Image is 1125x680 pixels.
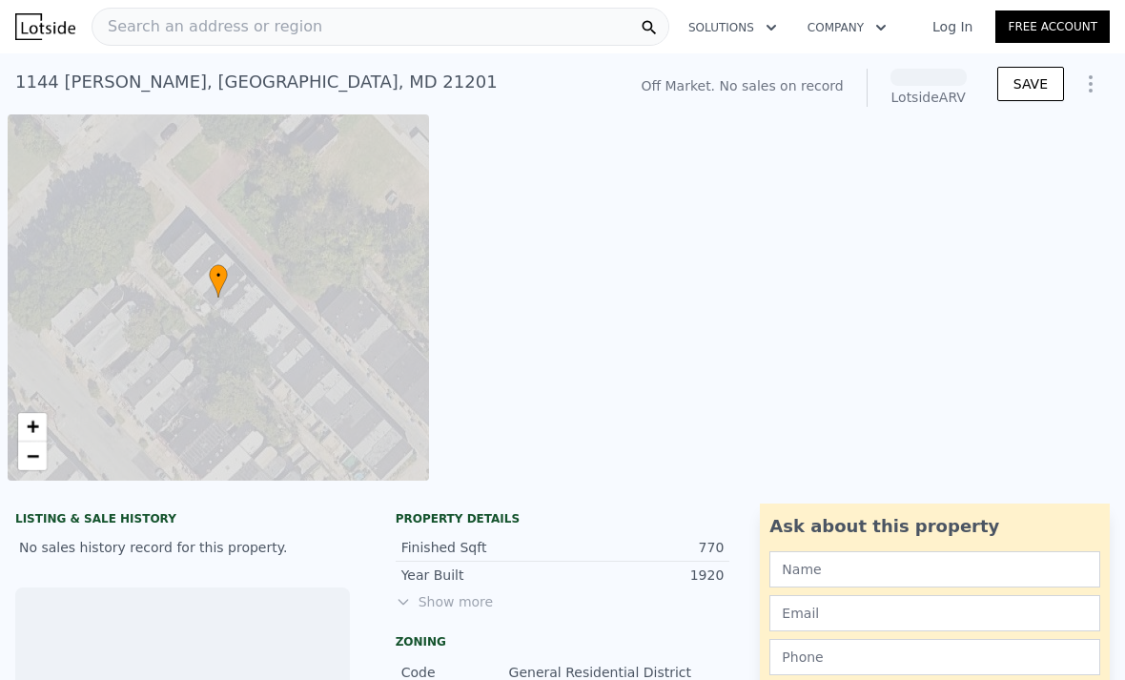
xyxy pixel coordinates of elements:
[396,634,730,649] div: Zoning
[641,76,843,95] div: Off Market. No sales on record
[997,67,1064,101] button: SAVE
[209,264,228,298] div: •
[396,511,730,526] div: Property details
[1072,65,1110,103] button: Show Options
[27,443,39,467] span: −
[27,415,39,439] span: +
[673,10,792,45] button: Solutions
[890,88,967,107] div: Lotside ARV
[15,69,498,95] div: 1144 [PERSON_NAME] , [GEOGRAPHIC_DATA] , MD 21201
[401,538,562,557] div: Finished Sqft
[769,595,1100,631] input: Email
[15,530,350,565] div: No sales history record for this property.
[401,566,562,585] div: Year Built
[910,17,995,36] a: Log In
[15,13,75,40] img: Lotside
[15,511,350,530] div: LISTING & SALE HISTORY
[792,10,902,45] button: Company
[18,442,47,470] a: Zoom out
[769,551,1100,587] input: Name
[562,566,724,585] div: 1920
[769,513,1100,540] div: Ask about this property
[209,267,228,284] span: •
[18,413,47,442] a: Zoom in
[562,538,724,557] div: 770
[995,10,1110,43] a: Free Account
[396,592,730,611] span: Show more
[769,639,1100,675] input: Phone
[92,15,322,38] span: Search an address or region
